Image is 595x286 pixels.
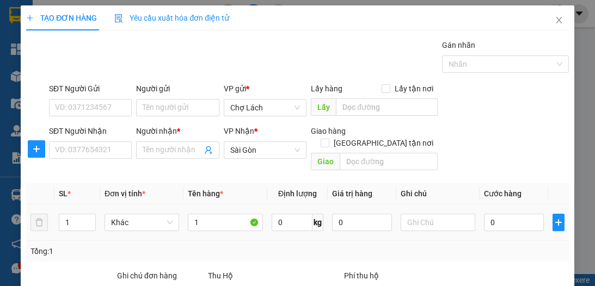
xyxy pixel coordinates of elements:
[332,189,372,198] span: Giá trị hàng
[188,214,262,231] input: VD: Bàn, Ghế
[111,214,173,231] span: Khác
[311,98,336,116] span: Lấy
[59,189,68,198] span: SL
[26,14,34,22] span: plus
[136,125,219,137] div: Người nhận
[332,214,392,231] input: 0
[230,100,300,116] span: Chợ Lách
[544,5,574,36] button: Close
[336,98,438,116] input: Dọc đường
[28,140,45,158] button: plus
[114,14,123,23] img: icon
[49,83,132,95] div: SĐT Người Gửi
[30,214,48,231] button: delete
[340,153,438,170] input: Dọc đường
[117,271,177,280] label: Ghi chú đơn hàng
[311,153,340,170] span: Giao
[484,189,522,198] span: Cước hàng
[555,16,563,24] span: close
[224,83,306,95] div: VP gửi
[26,14,97,22] span: TẠO ĐƠN HÀNG
[208,271,233,280] span: Thu Hộ
[204,146,213,154] span: user-add
[442,41,475,49] label: Gán nhãn
[49,125,132,137] div: SĐT Người Nhận
[401,214,475,231] input: Ghi Chú
[105,189,145,198] span: Đơn vị tính
[224,127,254,135] span: VP Nhận
[114,14,229,22] span: Yêu cầu xuất hóa đơn điện tử
[136,83,219,95] div: Người gửi
[329,137,438,149] span: [GEOGRAPHIC_DATA] tận nơi
[312,214,323,231] span: kg
[390,83,438,95] span: Lấy tận nơi
[230,142,300,158] span: Sài Gòn
[553,214,565,231] button: plus
[344,270,478,286] div: Phí thu hộ
[278,189,317,198] span: Định lượng
[553,218,564,227] span: plus
[30,245,231,257] div: Tổng: 1
[311,84,342,93] span: Lấy hàng
[311,127,346,135] span: Giao hàng
[188,189,223,198] span: Tên hàng
[28,145,45,153] span: plus
[396,183,480,204] th: Ghi chú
